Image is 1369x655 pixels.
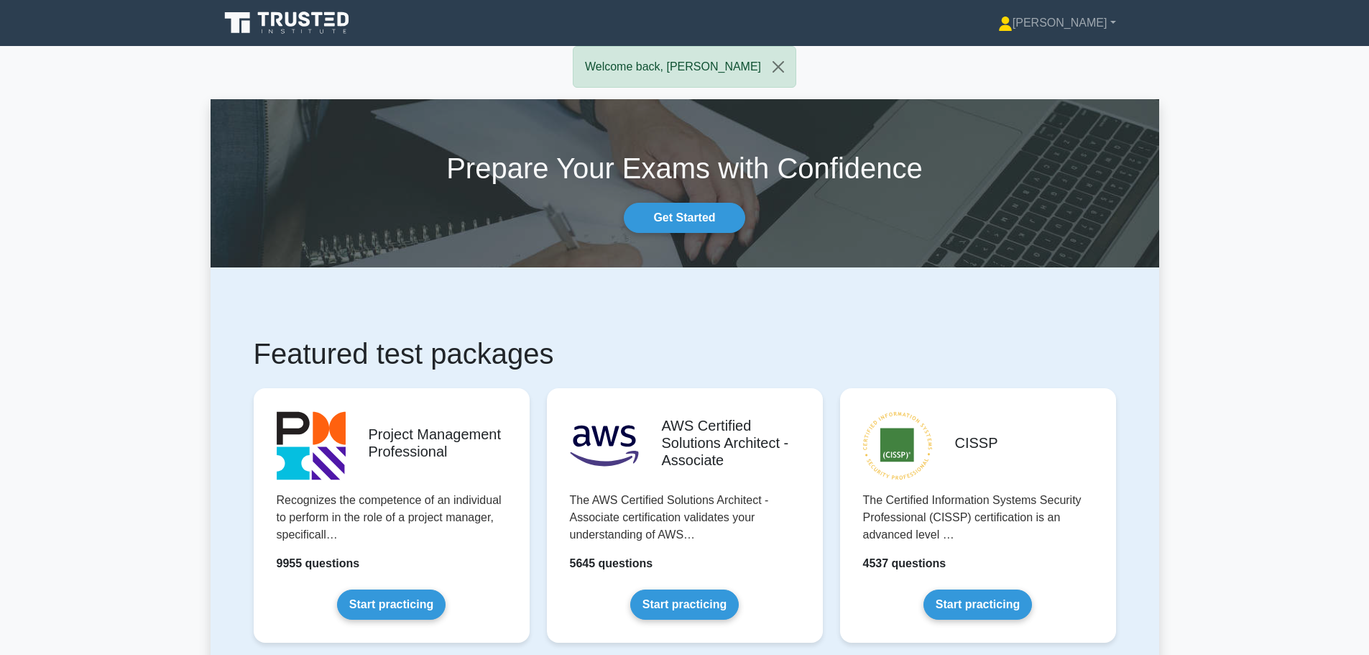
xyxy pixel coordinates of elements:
button: Close [761,47,796,87]
a: Start practicing [923,590,1032,620]
div: Welcome back, [PERSON_NAME] [573,46,796,88]
a: Start practicing [337,590,446,620]
a: Get Started [624,203,745,233]
a: Start practicing [630,590,739,620]
h1: Prepare Your Exams with Confidence [211,151,1159,185]
h1: Featured test packages [254,336,1116,371]
a: [PERSON_NAME] [964,9,1151,37]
